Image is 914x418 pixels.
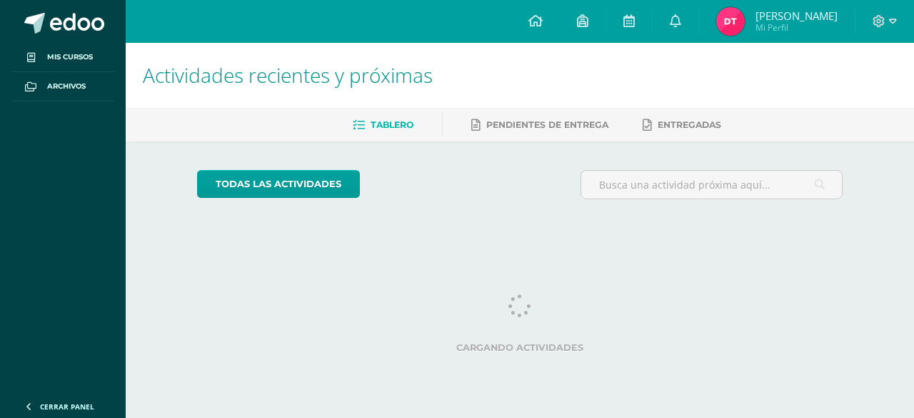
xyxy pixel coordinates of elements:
a: Entregadas [643,114,721,136]
a: Tablero [353,114,413,136]
a: todas las Actividades [197,170,360,198]
span: Cerrar panel [40,402,94,412]
span: Actividades recientes y próximas [143,61,433,89]
a: Archivos [11,72,114,101]
span: Tablero [371,119,413,130]
span: Pendientes de entrega [486,119,608,130]
a: Mis cursos [11,43,114,72]
span: Mis cursos [47,51,93,63]
span: Archivos [47,81,86,92]
input: Busca una actividad próxima aquí... [581,171,843,199]
a: Pendientes de entrega [471,114,608,136]
span: Mi Perfil [755,21,838,34]
label: Cargando actividades [197,342,843,353]
img: 71abf2bd482ea5c0124037d671430b91.png [716,7,745,36]
span: [PERSON_NAME] [755,9,838,23]
span: Entregadas [658,119,721,130]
